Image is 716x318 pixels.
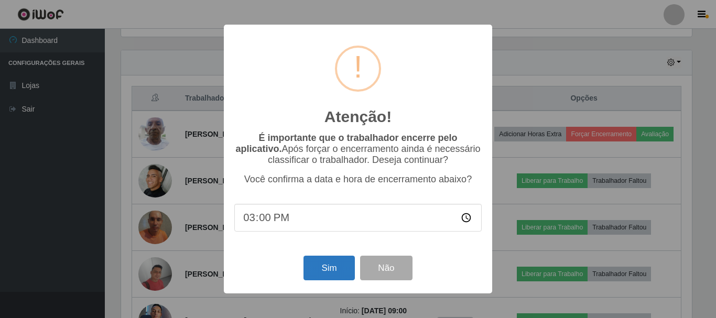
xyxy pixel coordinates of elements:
h2: Atenção! [324,107,392,126]
p: Após forçar o encerramento ainda é necessário classificar o trabalhador. Deseja continuar? [234,133,482,166]
button: Sim [303,256,354,280]
b: É importante que o trabalhador encerre pelo aplicativo. [235,133,457,154]
button: Não [360,256,412,280]
p: Você confirma a data e hora de encerramento abaixo? [234,174,482,185]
